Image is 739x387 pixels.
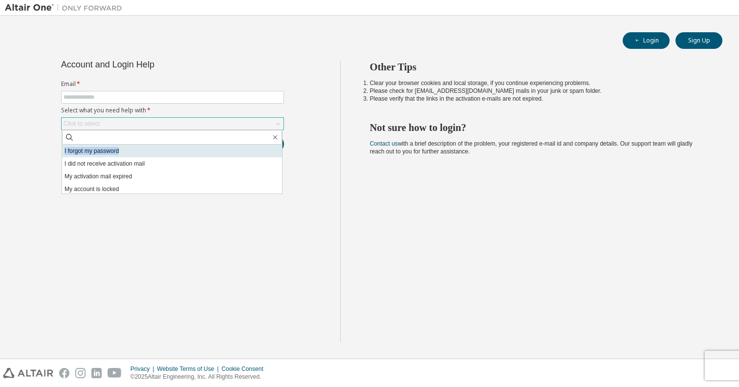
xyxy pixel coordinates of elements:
a: Contact us [370,140,398,147]
button: Login [623,32,670,49]
label: Select what you need help with [61,107,284,114]
h2: Other Tips [370,61,705,73]
p: © 2025 Altair Engineering, Inc. All Rights Reserved. [130,373,269,381]
img: linkedin.svg [91,368,102,378]
img: Altair One [5,3,127,13]
label: Email [61,80,284,88]
img: altair_logo.svg [3,368,53,378]
img: facebook.svg [59,368,69,378]
div: Account and Login Help [61,61,239,68]
div: Click to select [64,120,100,128]
div: Cookie Consent [221,365,269,373]
div: Website Terms of Use [157,365,221,373]
li: Clear your browser cookies and local storage, if you continue experiencing problems. [370,79,705,87]
div: Click to select [62,118,283,129]
li: Please check for [EMAIL_ADDRESS][DOMAIN_NAME] mails in your junk or spam folder. [370,87,705,95]
li: Please verify that the links in the activation e-mails are not expired. [370,95,705,103]
img: instagram.svg [75,368,86,378]
img: youtube.svg [108,368,122,378]
button: Sign Up [675,32,722,49]
li: I forgot my password [62,145,282,157]
span: with a brief description of the problem, your registered e-mail id and company details. Our suppo... [370,140,693,155]
div: Privacy [130,365,157,373]
h2: Not sure how to login? [370,121,705,134]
